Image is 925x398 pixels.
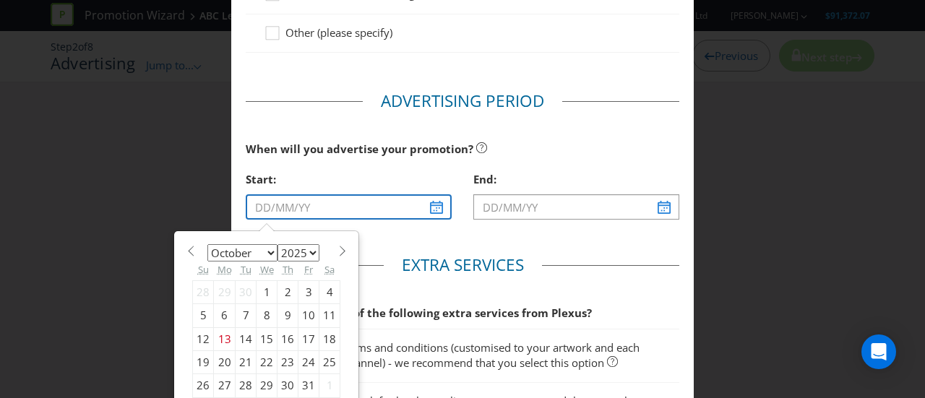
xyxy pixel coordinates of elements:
[473,165,679,194] div: End:
[277,304,298,327] div: 9
[283,263,293,276] abbr: Thursday
[257,374,277,397] div: 29
[236,327,257,350] div: 14
[214,327,236,350] div: 13
[298,327,319,350] div: 17
[277,280,298,303] div: 2
[285,25,392,40] span: Other (please specify)
[298,280,319,303] div: 3
[257,304,277,327] div: 8
[214,351,236,374] div: 20
[304,263,313,276] abbr: Friday
[319,351,340,374] div: 25
[193,280,214,303] div: 28
[214,374,236,397] div: 27
[257,351,277,374] div: 22
[246,194,452,220] input: DD/MM/YY
[236,351,257,374] div: 21
[319,327,340,350] div: 18
[324,263,335,276] abbr: Saturday
[236,304,257,327] div: 7
[277,351,298,374] div: 23
[214,304,236,327] div: 6
[236,374,257,397] div: 28
[298,351,319,374] div: 24
[236,280,257,303] div: 30
[285,340,640,370] span: Short form terms and conditions (customised to your artwork and each advertising channel) - we re...
[241,263,251,276] abbr: Tuesday
[193,351,214,374] div: 19
[246,142,473,156] span: When will you advertise your promotion?
[214,280,236,303] div: 29
[257,280,277,303] div: 1
[246,306,592,320] span: Would you like any of the following extra services from Plexus?
[319,280,340,303] div: 4
[298,304,319,327] div: 10
[298,374,319,397] div: 31
[473,194,679,220] input: DD/MM/YY
[198,263,209,276] abbr: Sunday
[384,254,542,277] legend: Extra Services
[193,374,214,397] div: 26
[277,327,298,350] div: 16
[319,304,340,327] div: 11
[861,334,896,369] div: Open Intercom Messenger
[193,327,214,350] div: 12
[277,374,298,397] div: 30
[257,327,277,350] div: 15
[363,90,562,113] legend: Advertising Period
[193,304,214,327] div: 5
[218,263,232,276] abbr: Monday
[260,263,274,276] abbr: Wednesday
[246,165,452,194] div: Start:
[319,374,340,397] div: 1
